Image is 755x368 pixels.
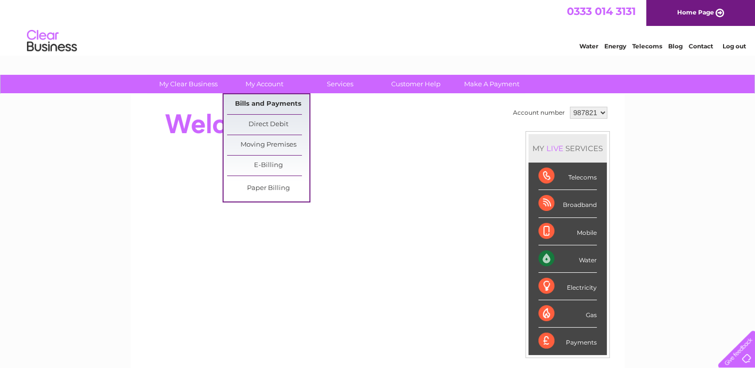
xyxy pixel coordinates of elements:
div: Telecoms [538,163,597,190]
div: Gas [538,300,597,328]
div: Water [538,245,597,273]
a: Log out [722,42,746,50]
a: Make A Payment [451,75,533,93]
a: My Clear Business [147,75,230,93]
div: Mobile [538,218,597,245]
a: Water [579,42,598,50]
a: Customer Help [375,75,457,93]
a: Contact [689,42,713,50]
img: logo.png [26,26,77,56]
div: Electricity [538,273,597,300]
td: Account number [510,104,567,121]
div: LIVE [544,144,565,153]
a: My Account [223,75,305,93]
div: Clear Business is a trading name of Verastar Limited (registered in [GEOGRAPHIC_DATA] No. 3667643... [142,5,614,48]
a: E-Billing [227,156,309,176]
a: Blog [668,42,683,50]
a: Moving Premises [227,135,309,155]
a: 0333 014 3131 [567,5,636,17]
div: Broadband [538,190,597,217]
a: Bills and Payments [227,94,309,114]
a: Direct Debit [227,115,309,135]
a: Energy [604,42,626,50]
a: Services [299,75,381,93]
a: Paper Billing [227,179,309,198]
div: Payments [538,328,597,355]
a: Telecoms [632,42,662,50]
div: MY SERVICES [528,134,607,163]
